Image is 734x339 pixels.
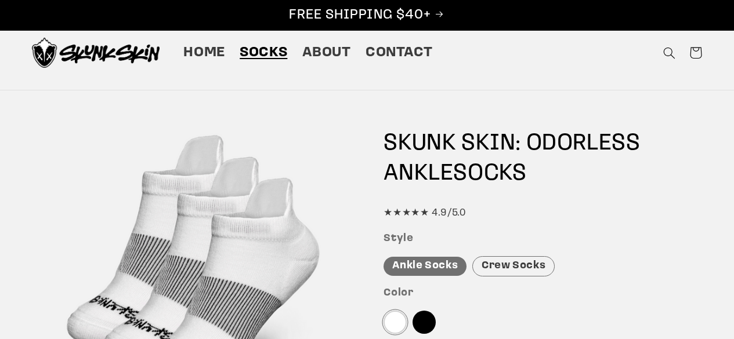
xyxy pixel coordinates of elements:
span: Contact [366,44,432,62]
div: Crew Socks [472,256,555,276]
span: ANKLE [384,162,453,185]
span: Socks [240,44,287,62]
a: Socks [233,37,295,69]
div: Ankle Socks [384,257,467,276]
a: Home [176,37,233,69]
summary: Search [656,39,682,66]
a: About [295,37,358,69]
a: Contact [358,37,440,69]
h1: SKUNK SKIN: ODORLESS SOCKS [384,129,702,189]
div: ★★★★★ 4.9/5.0 [384,205,702,222]
h3: Color [384,287,702,300]
img: Skunk Skin Anti-Odor Socks. [32,38,160,68]
p: FREE SHIPPING $40+ [12,6,722,24]
h3: Style [384,232,702,246]
span: About [302,44,351,62]
span: Home [183,44,225,62]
